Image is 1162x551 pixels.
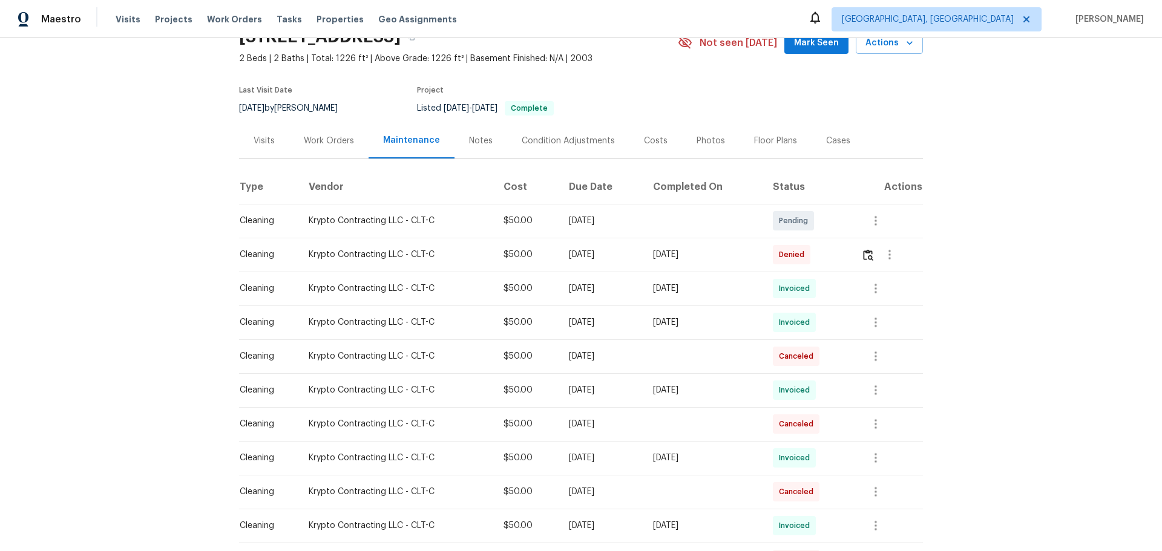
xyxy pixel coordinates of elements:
[472,104,497,112] span: [DATE]
[444,104,469,112] span: [DATE]
[852,170,923,204] th: Actions
[309,520,484,532] div: Krypto Contracting LLC - CLT-C
[155,13,192,25] span: Projects
[569,486,634,498] div: [DATE]
[504,384,549,396] div: $50.00
[779,418,818,430] span: Canceled
[304,135,354,147] div: Work Orders
[240,249,289,261] div: Cleaning
[504,249,549,261] div: $50.00
[863,249,873,261] img: Review Icon
[644,135,668,147] div: Costs
[653,316,753,328] div: [DATE]
[240,350,289,362] div: Cleaning
[239,86,292,94] span: Last Visit Date
[569,249,634,261] div: [DATE]
[504,350,549,362] div: $50.00
[754,135,797,147] div: Floor Plans
[240,282,289,295] div: Cleaning
[309,418,484,430] div: Krypto Contracting LLC - CLT-C
[779,316,815,328] span: Invoiced
[254,135,275,147] div: Visits
[700,37,777,49] span: Not seen [DATE]
[779,384,815,396] span: Invoiced
[240,486,289,498] div: Cleaning
[784,32,849,54] button: Mark Seen
[569,350,634,362] div: [DATE]
[569,282,634,295] div: [DATE]
[317,13,364,25] span: Properties
[504,520,549,532] div: $50.00
[309,384,484,396] div: Krypto Contracting LLC - CLT-C
[569,215,634,227] div: [DATE]
[240,215,289,227] div: Cleaning
[240,418,289,430] div: Cleaning
[697,135,725,147] div: Photos
[779,486,818,498] span: Canceled
[444,104,497,112] span: -
[522,135,615,147] div: Condition Adjustments
[856,32,923,54] button: Actions
[504,215,549,227] div: $50.00
[779,249,809,261] span: Denied
[653,282,753,295] div: [DATE]
[842,13,1014,25] span: [GEOGRAPHIC_DATA], [GEOGRAPHIC_DATA]
[277,15,302,24] span: Tasks
[309,316,484,328] div: Krypto Contracting LLC - CLT-C
[240,452,289,464] div: Cleaning
[569,384,634,396] div: [DATE]
[779,215,813,227] span: Pending
[378,13,457,25] span: Geo Assignments
[1071,13,1144,25] span: [PERSON_NAME]
[239,101,352,116] div: by [PERSON_NAME]
[559,170,644,204] th: Due Date
[239,31,401,43] h2: [STREET_ADDRESS]
[240,520,289,532] div: Cleaning
[417,104,554,112] span: Listed
[653,249,753,261] div: [DATE]
[504,486,549,498] div: $50.00
[643,170,763,204] th: Completed On
[569,418,634,430] div: [DATE]
[504,282,549,295] div: $50.00
[779,350,818,362] span: Canceled
[116,13,140,25] span: Visits
[469,135,493,147] div: Notes
[779,282,815,295] span: Invoiced
[207,13,262,25] span: Work Orders
[653,520,753,532] div: [DATE]
[309,486,484,498] div: Krypto Contracting LLC - CLT-C
[779,520,815,532] span: Invoiced
[309,282,484,295] div: Krypto Contracting LLC - CLT-C
[239,170,299,204] th: Type
[417,86,444,94] span: Project
[309,249,484,261] div: Krypto Contracting LLC - CLT-C
[239,53,678,65] span: 2 Beds | 2 Baths | Total: 1226 ft² | Above Grade: 1226 ft² | Basement Finished: N/A | 2003
[309,452,484,464] div: Krypto Contracting LLC - CLT-C
[239,104,264,112] span: [DATE]
[383,134,440,146] div: Maintenance
[763,170,852,204] th: Status
[569,452,634,464] div: [DATE]
[569,316,634,328] div: [DATE]
[569,520,634,532] div: [DATE]
[309,350,484,362] div: Krypto Contracting LLC - CLT-C
[826,135,850,147] div: Cases
[240,316,289,328] div: Cleaning
[653,384,753,396] div: [DATE]
[504,452,549,464] div: $50.00
[240,384,289,396] div: Cleaning
[299,170,494,204] th: Vendor
[861,240,875,269] button: Review Icon
[494,170,559,204] th: Cost
[794,36,839,51] span: Mark Seen
[504,418,549,430] div: $50.00
[309,215,484,227] div: Krypto Contracting LLC - CLT-C
[506,105,553,112] span: Complete
[41,13,81,25] span: Maestro
[653,452,753,464] div: [DATE]
[865,36,913,51] span: Actions
[779,452,815,464] span: Invoiced
[504,316,549,328] div: $50.00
